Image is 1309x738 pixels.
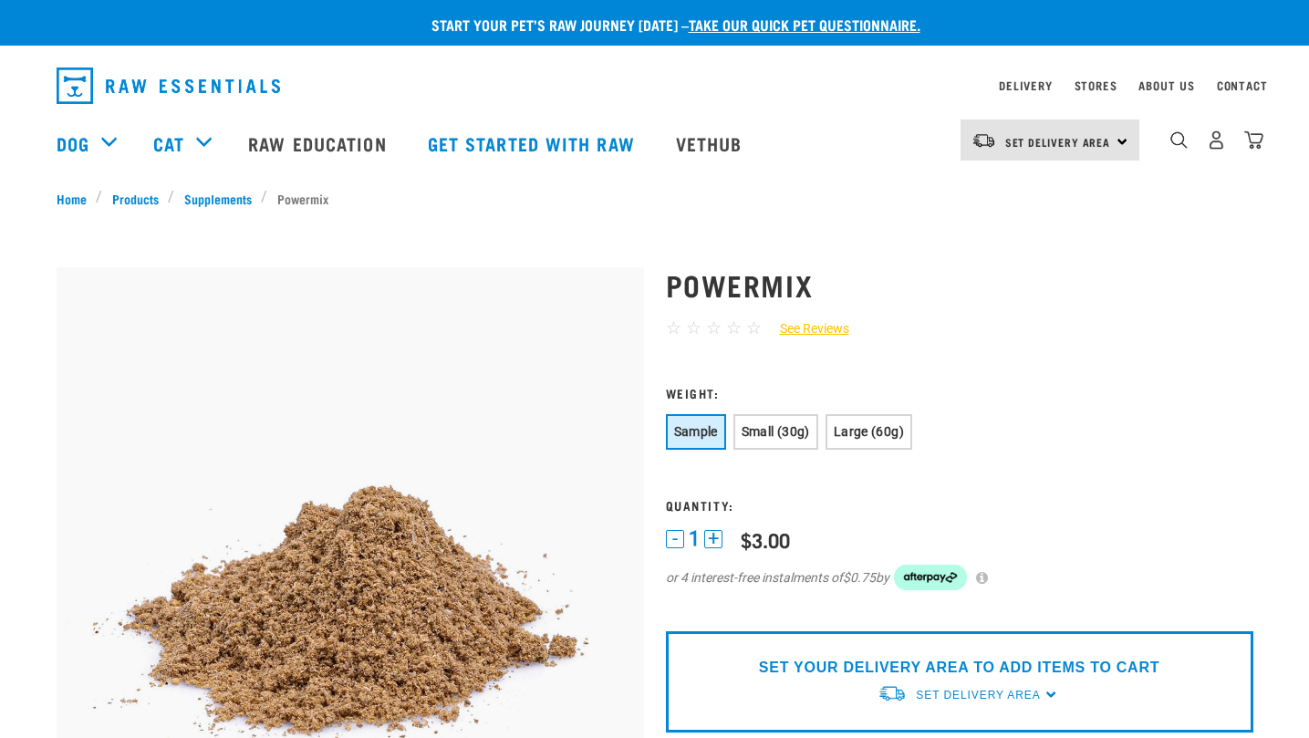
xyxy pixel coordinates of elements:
[1217,82,1268,88] a: Contact
[658,107,765,180] a: Vethub
[1207,130,1226,150] img: user.png
[174,189,261,208] a: Supplements
[826,414,912,450] button: Large (60g)
[733,414,818,450] button: Small (30g)
[42,60,1268,111] nav: dropdown navigation
[674,424,718,439] span: Sample
[1075,82,1117,88] a: Stores
[706,317,722,338] span: ☆
[762,319,849,338] a: See Reviews
[666,565,1253,590] div: or 4 interest-free instalments of by
[742,424,810,439] span: Small (30g)
[410,107,658,180] a: Get started with Raw
[57,189,1253,208] nav: breadcrumbs
[57,130,89,157] a: Dog
[746,317,762,338] span: ☆
[666,530,684,548] button: -
[666,498,1253,512] h3: Quantity:
[102,189,168,208] a: Products
[686,317,701,338] span: ☆
[1138,82,1194,88] a: About Us
[741,528,790,551] div: $3.00
[843,568,876,587] span: $0.75
[666,268,1253,301] h1: Powermix
[57,189,97,208] a: Home
[878,684,907,703] img: van-moving.png
[666,414,726,450] button: Sample
[153,130,184,157] a: Cat
[666,317,681,338] span: ☆
[57,68,280,104] img: Raw Essentials Logo
[689,529,700,548] span: 1
[759,657,1159,679] p: SET YOUR DELIVERY AREA TO ADD ITEMS TO CART
[726,317,742,338] span: ☆
[971,132,996,149] img: van-moving.png
[999,82,1052,88] a: Delivery
[894,565,967,590] img: Afterpay
[916,689,1040,702] span: Set Delivery Area
[1005,139,1111,145] span: Set Delivery Area
[704,530,722,548] button: +
[666,386,1253,400] h3: Weight:
[1170,131,1188,149] img: home-icon-1@2x.png
[1244,130,1263,150] img: home-icon@2x.png
[230,107,409,180] a: Raw Education
[834,424,904,439] span: Large (60g)
[689,20,920,28] a: take our quick pet questionnaire.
